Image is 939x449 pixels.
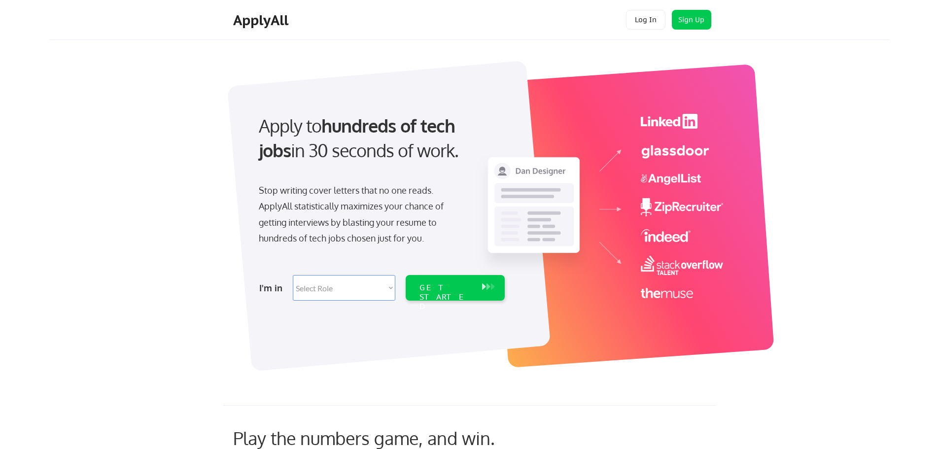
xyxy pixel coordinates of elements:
[672,10,711,30] button: Sign Up
[419,283,472,311] div: GET STARTED
[259,280,287,296] div: I'm in
[233,427,539,449] div: Play the numbers game, and win.
[626,10,665,30] button: Log In
[259,114,459,161] strong: hundreds of tech jobs
[233,12,291,29] div: ApplyAll
[259,182,461,246] div: Stop writing cover letters that no one reads. ApplyAll statistically maximizes your chance of get...
[259,113,501,163] div: Apply to in 30 seconds of work.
